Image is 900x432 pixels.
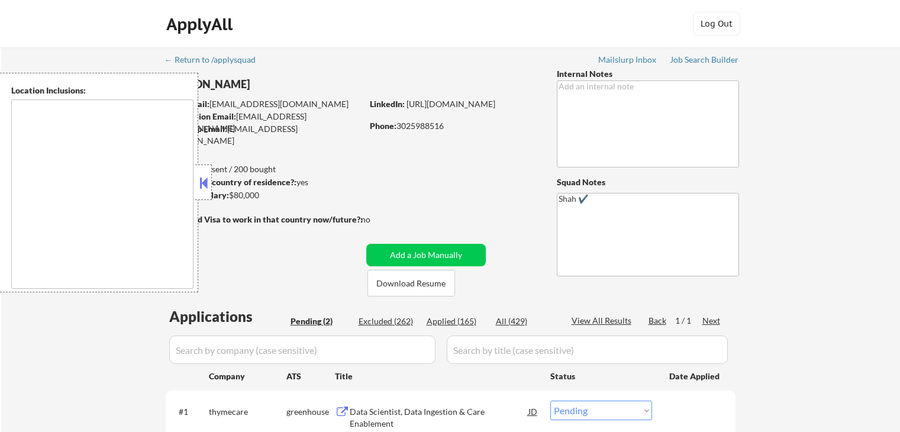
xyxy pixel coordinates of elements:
strong: LinkedIn: [370,99,405,109]
div: no [361,214,395,225]
div: Mailslurp Inbox [598,56,657,64]
div: Next [702,315,721,327]
div: ApplyAll [166,14,236,34]
strong: Phone: [370,121,396,131]
div: greenhouse [286,406,335,418]
a: [URL][DOMAIN_NAME] [407,99,495,109]
a: Mailslurp Inbox [598,55,657,67]
div: Title [335,370,539,382]
div: [EMAIL_ADDRESS][DOMAIN_NAME] [166,111,362,134]
div: JD [527,401,539,422]
div: [EMAIL_ADDRESS][DOMAIN_NAME] [166,123,362,146]
div: thymecare [209,406,286,418]
div: Squad Notes [557,176,739,188]
div: Applied (165) [427,315,486,327]
div: yes [165,176,359,188]
div: All (429) [496,315,555,327]
strong: Will need Visa to work in that country now/future?: [166,214,363,224]
div: [EMAIL_ADDRESS][DOMAIN_NAME] [166,98,362,110]
div: Excluded (262) [359,315,418,327]
div: 165 sent / 200 bought [165,163,362,175]
div: Applications [169,310,286,324]
div: Data Scientist, Data Ingestion & Care Enablement [350,406,528,429]
div: ATS [286,370,335,382]
button: Add a Job Manually [366,244,486,266]
div: ← Return to /applysquad [164,56,267,64]
div: View All Results [572,315,635,327]
div: #1 [179,406,199,418]
a: ← Return to /applysquad [164,55,267,67]
div: Job Search Builder [670,56,739,64]
div: Pending (2) [291,315,350,327]
div: Date Applied [669,370,721,382]
button: Download Resume [367,270,455,296]
div: Company [209,370,286,382]
div: 1 / 1 [675,315,702,327]
input: Search by title (case sensitive) [447,336,728,364]
input: Search by company (case sensitive) [169,336,436,364]
div: Internal Notes [557,68,739,80]
button: Log Out [693,12,740,36]
div: [PERSON_NAME] [166,77,409,92]
div: Status [550,365,652,386]
div: Location Inclusions: [11,85,193,96]
div: 3025988516 [370,120,537,132]
strong: Can work in country of residence?: [165,177,296,187]
div: Back [649,315,667,327]
div: $80,000 [165,189,362,201]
